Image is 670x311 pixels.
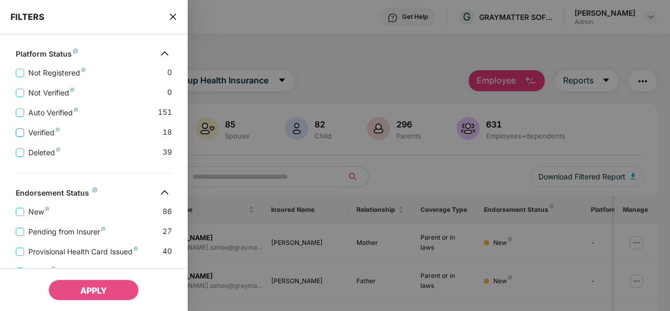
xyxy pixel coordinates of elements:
img: svg+xml;base64,PHN2ZyB4bWxucz0iaHR0cDovL3d3dy53My5vcmcvMjAwMC9zdmciIHdpZHRoPSI4IiBoZWlnaHQ9IjgiIH... [81,68,85,72]
img: svg+xml;base64,PHN2ZyB4bWxucz0iaHR0cDovL3d3dy53My5vcmcvMjAwMC9zdmciIHdpZHRoPSI4IiBoZWlnaHQ9IjgiIH... [92,187,98,192]
img: svg+xml;base64,PHN2ZyB4bWxucz0iaHR0cDovL3d3dy53My5vcmcvMjAwMC9zdmciIHdpZHRoPSI4IiBoZWlnaHQ9IjgiIH... [56,147,60,152]
span: New [24,206,53,218]
img: svg+xml;base64,PHN2ZyB4bWxucz0iaHR0cDovL3d3dy53My5vcmcvMjAwMC9zdmciIHdpZHRoPSI4IiBoZWlnaHQ9IjgiIH... [45,207,49,211]
span: 18 [163,126,172,138]
span: 526 [158,265,172,277]
span: 151 [158,106,172,119]
span: 39 [163,146,172,158]
img: svg+xml;base64,PHN2ZyB4bWxucz0iaHR0cDovL3d3dy53My5vcmcvMjAwMC9zdmciIHdpZHRoPSI4IiBoZWlnaHQ9IjgiIH... [51,266,56,271]
span: APPLY [80,285,107,296]
img: svg+xml;base64,PHN2ZyB4bWxucz0iaHR0cDovL3d3dy53My5vcmcvMjAwMC9zdmciIHdpZHRoPSI4IiBoZWlnaHQ9IjgiIH... [134,246,138,251]
span: 86 [163,206,172,218]
img: svg+xml;base64,PHN2ZyB4bWxucz0iaHR0cDovL3d3dy53My5vcmcvMjAwMC9zdmciIHdpZHRoPSIzMiIgaGVpZ2h0PSIzMi... [156,45,173,62]
span: 40 [163,245,172,258]
img: svg+xml;base64,PHN2ZyB4bWxucz0iaHR0cDovL3d3dy53My5vcmcvMjAwMC9zdmciIHdpZHRoPSI4IiBoZWlnaHQ9IjgiIH... [74,108,78,112]
span: close [169,12,177,22]
img: svg+xml;base64,PHN2ZyB4bWxucz0iaHR0cDovL3d3dy53My5vcmcvMjAwMC9zdmciIHdpZHRoPSI4IiBoZWlnaHQ9IjgiIH... [56,127,60,132]
span: Not Verified [24,87,79,99]
span: Active [24,266,60,277]
span: Verified [24,127,64,138]
img: svg+xml;base64,PHN2ZyB4bWxucz0iaHR0cDovL3d3dy53My5vcmcvMjAwMC9zdmciIHdpZHRoPSI4IiBoZWlnaHQ9IjgiIH... [73,48,78,53]
span: 27 [163,226,172,238]
span: Not Registered [24,67,90,79]
div: Platform Status [16,49,78,62]
span: Deleted [24,147,64,158]
span: FILTERS [10,12,45,22]
img: svg+xml;base64,PHN2ZyB4bWxucz0iaHR0cDovL3d3dy53My5vcmcvMjAwMC9zdmciIHdpZHRoPSI4IiBoZWlnaHQ9IjgiIH... [70,88,74,92]
img: svg+xml;base64,PHN2ZyB4bWxucz0iaHR0cDovL3d3dy53My5vcmcvMjAwMC9zdmciIHdpZHRoPSIzMiIgaGVpZ2h0PSIzMi... [156,184,173,201]
span: 0 [167,67,172,79]
span: 0 [167,87,172,99]
img: svg+xml;base64,PHN2ZyB4bWxucz0iaHR0cDovL3d3dy53My5vcmcvMjAwMC9zdmciIHdpZHRoPSI4IiBoZWlnaHQ9IjgiIH... [101,227,105,231]
span: Pending from Insurer [24,226,110,238]
button: APPLY [48,280,139,301]
span: Auto Verified [24,107,82,119]
span: Provisional Health Card Issued [24,246,142,258]
div: Endorsement Status [16,188,98,201]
